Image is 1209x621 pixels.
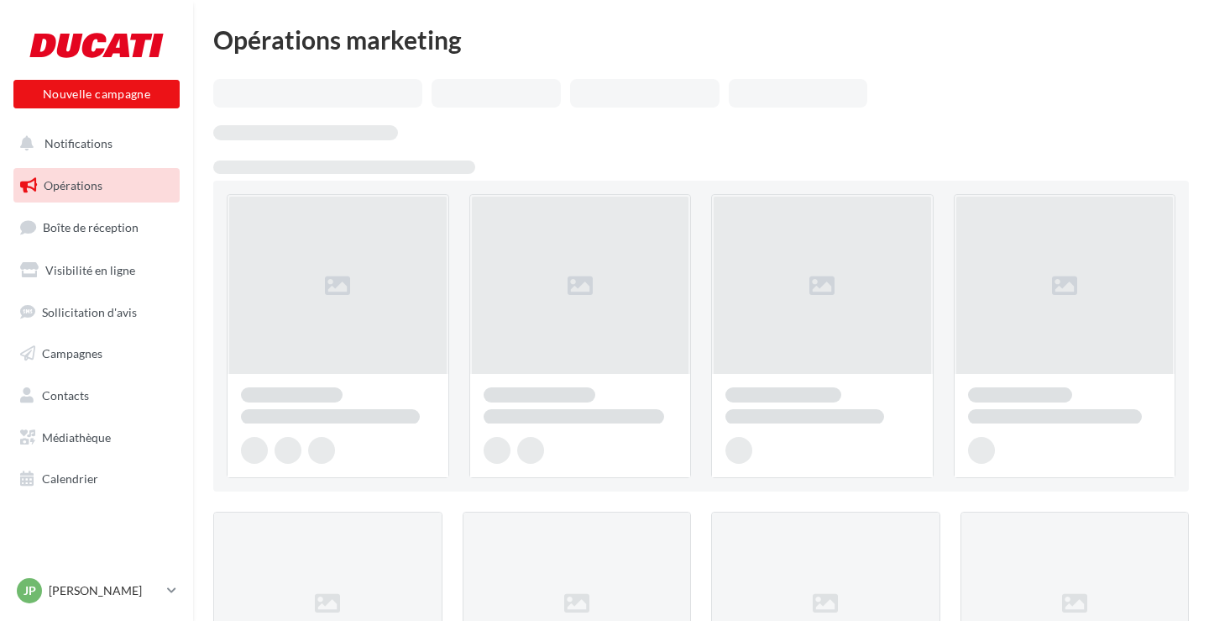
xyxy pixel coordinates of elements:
span: Calendrier [42,471,98,486]
span: JP [24,582,36,599]
span: Boîte de réception [43,220,139,234]
a: Contacts [10,378,183,413]
button: Nouvelle campagne [13,80,180,108]
a: Campagnes [10,336,183,371]
a: Visibilité en ligne [10,253,183,288]
button: Notifications [10,126,176,161]
span: Médiathèque [42,430,111,445]
a: Calendrier [10,461,183,497]
span: Opérations [44,178,102,192]
a: JP [PERSON_NAME] [13,575,180,607]
div: Opérations marketing [213,27,1189,52]
p: [PERSON_NAME] [49,582,160,599]
a: Opérations [10,168,183,203]
a: Boîte de réception [10,209,183,245]
a: Sollicitation d'avis [10,295,183,330]
a: Médiathèque [10,420,183,455]
span: Notifications [44,136,113,150]
span: Campagnes [42,346,102,360]
span: Sollicitation d'avis [42,304,137,318]
span: Contacts [42,388,89,403]
span: Visibilité en ligne [45,263,135,277]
